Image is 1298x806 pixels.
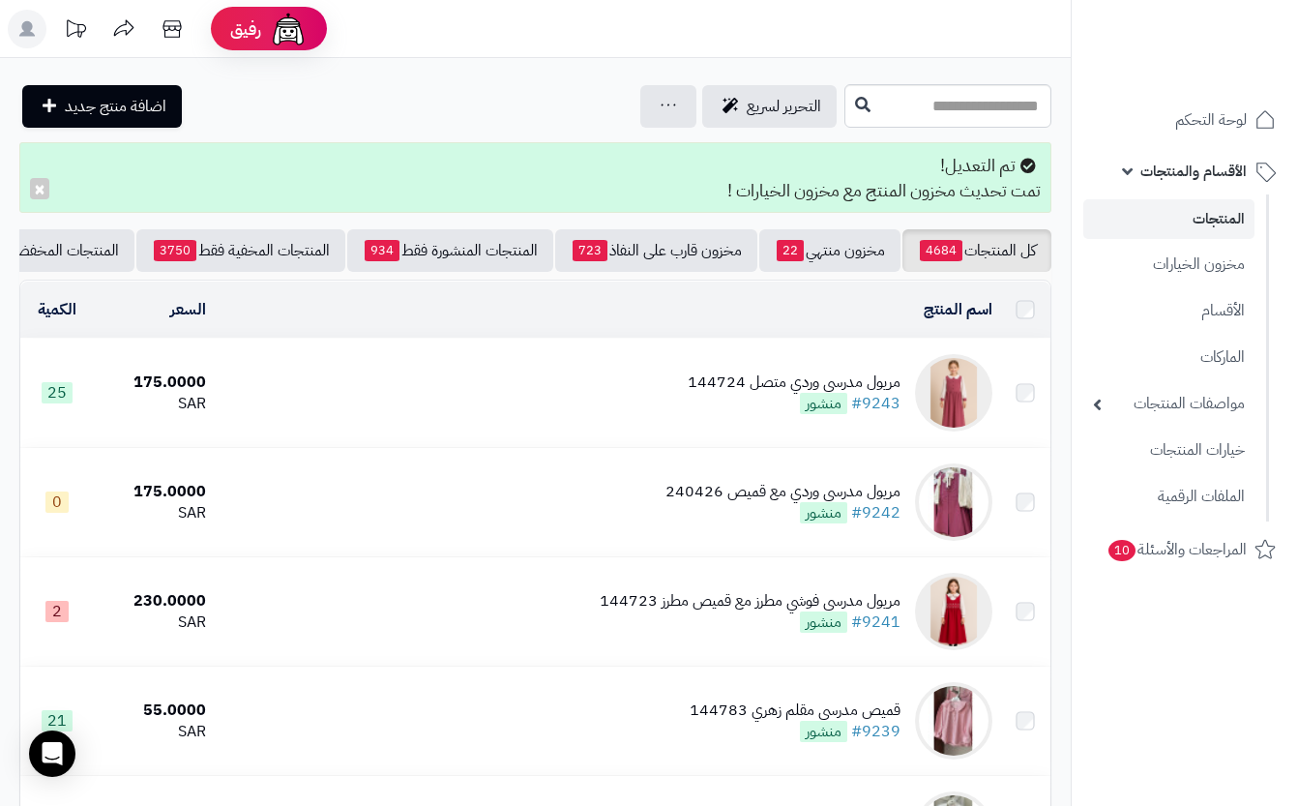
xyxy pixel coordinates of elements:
[1083,290,1254,332] a: الأقسام
[777,240,804,261] span: 22
[800,612,847,633] span: منشور
[1106,536,1247,563] span: المراجعات والأسئلة
[851,392,900,415] a: #9243
[800,393,847,414] span: منشور
[1083,526,1286,573] a: المراجعات والأسئلة10
[924,298,992,321] a: اسم المنتج
[51,10,100,53] a: تحديثات المنصة
[800,502,847,523] span: منشور
[38,298,76,321] a: الكمية
[365,240,399,261] span: 934
[154,240,196,261] span: 3750
[170,298,206,321] a: السعر
[30,178,49,199] button: ×
[851,720,900,743] a: #9239
[1083,383,1254,425] a: مواصفات المنتجات
[45,492,69,513] span: 0
[759,229,900,272] a: مخزون منتهي22
[1083,199,1254,239] a: المنتجات
[688,372,900,394] div: مريول مدرسي وردي متصل 144724
[102,393,206,415] div: SAR
[102,721,206,743] div: SAR
[45,601,69,622] span: 2
[102,481,206,503] div: 175.0000
[1083,97,1286,143] a: لوحة التحكم
[600,590,900,612] div: مريول مدرسي فوشي مطرز مع قميص مطرز 144723
[915,354,992,432] img: مريول مدرسي وردي متصل 144724
[851,611,900,634] a: #9241
[230,17,261,41] span: رفيق
[1083,337,1254,378] a: الماركات
[920,240,962,261] span: 4684
[22,85,182,128] a: اضافة منتج جديد
[102,612,206,634] div: SAR
[65,95,166,118] span: اضافة منتج جديد
[902,229,1051,272] a: كل المنتجات4684
[19,142,1051,213] div: تم التعديل! تمت تحديث مخزون المنتج مع مخزون الخيارات !
[29,731,75,777] div: Open Intercom Messenger
[1140,158,1247,185] span: الأقسام والمنتجات
[102,700,206,722] div: 55.0000
[347,229,553,272] a: المنتجات المنشورة فقط934
[702,85,837,128] a: التحرير لسريع
[851,501,900,524] a: #9242
[1083,476,1254,518] a: الملفات الرقمية
[665,481,900,503] div: مريول مدرسي وردي مع قميص 240426
[915,682,992,760] img: قميص مدرسي مقلم زهري 144783
[690,700,900,722] div: قميص مدرسي مقلم زهري 144783
[555,229,757,272] a: مخزون قارب على النفاذ723
[102,590,206,612] div: 230.0000
[800,721,847,742] span: منشور
[573,240,607,261] span: 723
[42,710,73,731] span: 21
[1166,47,1280,88] img: logo-2.png
[1175,106,1247,134] span: لوحة التحكم
[915,573,992,650] img: مريول مدرسي فوشي مطرز مع قميص مطرز 144723
[42,382,73,403] span: 25
[269,10,308,48] img: ai-face.png
[747,95,821,118] span: التحرير لسريع
[136,229,345,272] a: المنتجات المخفية فقط3750
[102,502,206,524] div: SAR
[1083,430,1254,471] a: خيارات المنتجات
[102,372,206,394] div: 175.0000
[915,463,992,541] img: مريول مدرسي وردي مع قميص 240426
[1108,540,1136,561] span: 10
[1083,244,1254,285] a: مخزون الخيارات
